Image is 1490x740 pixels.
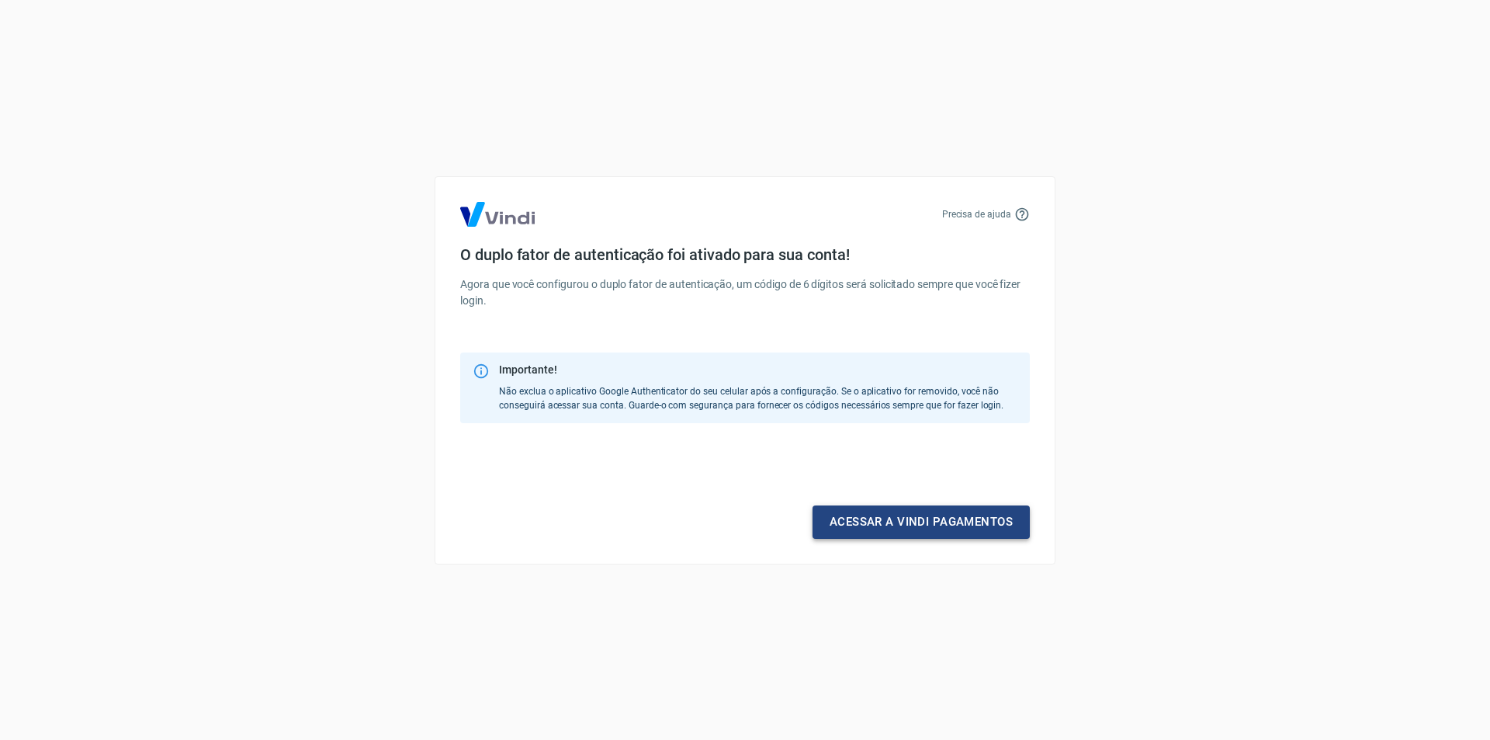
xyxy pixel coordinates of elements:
[499,357,1017,419] div: Não exclua o aplicativo Google Authenticator do seu celular após a configuração. Se o aplicativo ...
[813,505,1030,538] a: Acessar a Vindi pagamentos
[942,207,1011,221] p: Precisa de ajuda
[499,362,1017,378] div: Importante!
[460,202,535,227] img: Logo Vind
[460,245,1030,264] h4: O duplo fator de autenticação foi ativado para sua conta!
[460,276,1030,309] p: Agora que você configurou o duplo fator de autenticação, um código de 6 dígitos será solicitado s...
